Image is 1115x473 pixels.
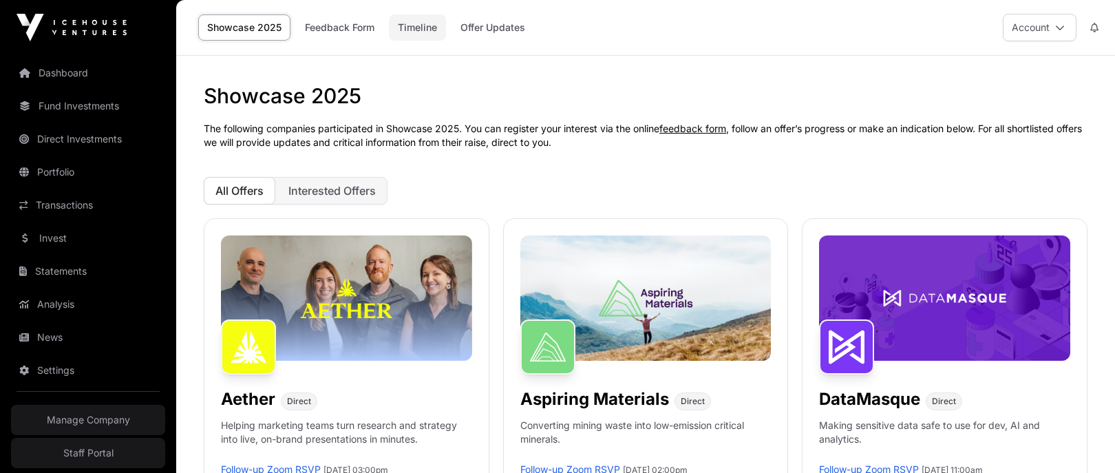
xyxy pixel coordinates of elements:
a: Portfolio [11,157,165,187]
a: Timeline [389,14,446,41]
a: Settings [11,355,165,386]
span: All Offers [215,184,264,198]
a: Fund Investments [11,91,165,121]
a: Direct Investments [11,124,165,154]
button: All Offers [204,177,275,204]
a: Dashboard [11,58,165,88]
h1: Showcase 2025 [204,83,1087,108]
span: Interested Offers [288,184,376,198]
span: Direct [681,396,705,407]
a: Feedback Form [296,14,383,41]
p: Making sensitive data safe to use for dev, AI and analytics. [819,419,1070,463]
a: Staff Portal [11,438,165,468]
a: Analysis [11,289,165,319]
span: Direct [932,396,956,407]
a: Offer Updates [452,14,534,41]
a: Showcase 2025 [198,14,290,41]
a: Statements [11,256,165,286]
p: The following companies participated in Showcase 2025. You can register your interest via the onl... [204,122,1087,149]
p: Helping marketing teams turn research and strategy into live, on-brand presentations in minutes. [221,419,472,463]
a: Transactions [11,190,165,220]
a: News [11,322,165,353]
img: DataMasque-Banner.jpg [819,235,1070,361]
h1: Aether [221,388,275,410]
iframe: Chat Widget [1046,407,1115,473]
img: DataMasque [819,319,874,375]
button: Interested Offers [277,177,387,204]
img: Aspiring-Banner.jpg [520,235,772,361]
span: Direct [287,396,311,407]
p: Converting mining waste into low-emission critical minerals. [520,419,772,463]
a: Invest [11,223,165,253]
h1: DataMasque [819,388,920,410]
button: Account [1003,14,1076,41]
img: Aspiring Materials [520,319,575,375]
img: Aether-Banner.jpg [221,235,472,361]
img: Icehouse Ventures Logo [17,14,127,41]
a: Manage Company [11,405,165,435]
img: Aether [221,319,276,375]
h1: Aspiring Materials [520,388,669,410]
a: feedback form [659,123,726,134]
